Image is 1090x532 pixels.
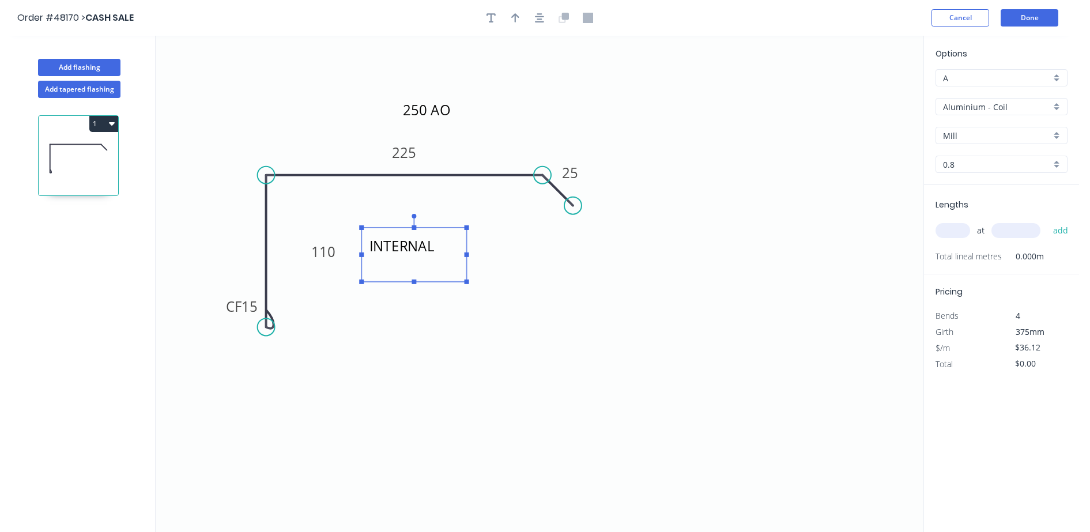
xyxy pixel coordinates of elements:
[226,297,242,316] tspan: CF
[1001,9,1058,27] button: Done
[936,326,953,337] span: Girth
[936,199,968,210] span: Lengths
[931,9,989,27] button: Cancel
[936,48,967,59] span: Options
[936,310,959,321] span: Bends
[936,342,950,353] span: $/m
[85,11,134,24] span: CASH SALE
[943,101,1051,113] input: Material
[38,59,120,76] button: Add flashing
[1016,310,1020,321] span: 4
[242,297,258,316] tspan: 15
[1002,248,1044,265] span: 0.000m
[562,163,578,182] tspan: 25
[367,233,461,276] textarea: INTERNAL
[936,359,953,369] span: Total
[936,286,963,297] span: Pricing
[943,72,1051,84] input: Price level
[89,116,118,132] button: 1
[1047,221,1074,240] button: add
[1016,326,1044,337] span: 375mm
[943,159,1051,171] input: Thickness
[392,143,416,162] tspan: 225
[38,81,120,98] button: Add tapered flashing
[936,248,1002,265] span: Total lineal metres
[401,97,494,140] textarea: 250 AO
[311,242,335,261] tspan: 110
[17,11,85,24] span: Order #48170 >
[977,222,985,239] span: at
[943,130,1051,142] input: Colour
